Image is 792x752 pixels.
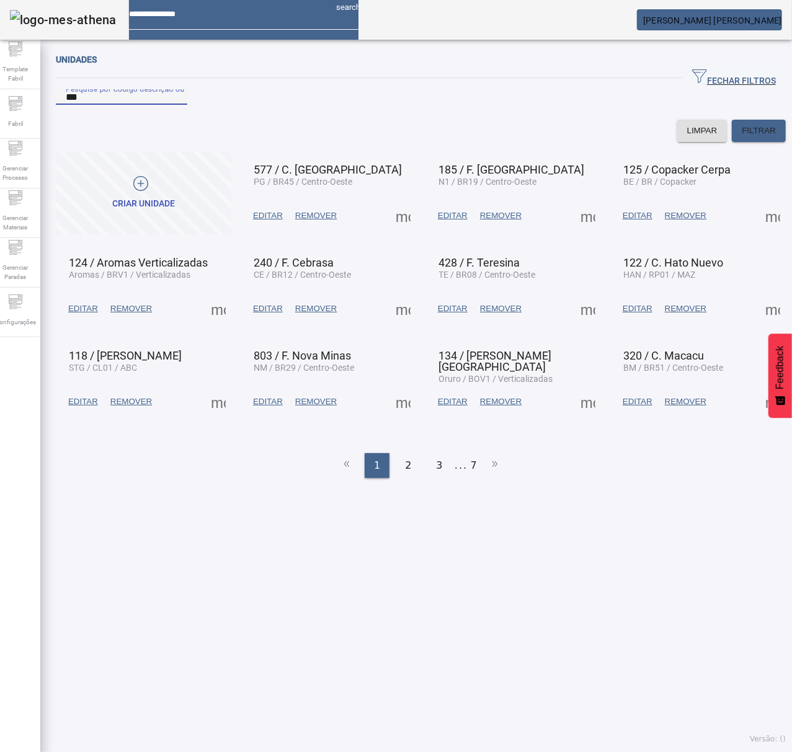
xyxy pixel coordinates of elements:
button: REMOVER [104,391,158,413]
span: REMOVER [295,303,337,315]
span: 320 / C. Macacu [623,349,704,362]
span: REMOVER [480,303,522,315]
span: REMOVER [110,303,152,315]
span: NM / BR29 / Centro-Oeste [254,363,354,373]
span: 240 / F. Cebrasa [254,256,334,269]
span: 122 / C. Hato Nuevo [623,256,723,269]
button: FILTRAR [732,120,786,142]
button: EDITAR [432,391,474,413]
img: logo-mes-athena [10,10,117,30]
span: 3 [437,458,443,473]
span: 118 / [PERSON_NAME] [69,349,182,362]
span: REMOVER [665,396,706,408]
span: FECHAR FILTROS [692,69,776,87]
span: REMOVER [665,210,706,222]
button: EDITAR [616,298,659,320]
mat-label: Pesquise por Código descrição ou sigla [66,84,203,93]
span: [PERSON_NAME] [PERSON_NAME] [643,15,782,25]
span: TE / BR08 / Centro-Oeste [438,270,535,280]
span: 124 / Aromas Verticalizadas [69,256,208,269]
button: REMOVER [659,205,713,227]
span: 2 [405,458,411,473]
span: EDITAR [438,303,468,315]
button: Mais [577,205,599,227]
span: EDITAR [438,210,468,222]
button: Mais [392,391,414,413]
button: EDITAR [616,205,659,227]
button: EDITAR [247,298,289,320]
span: 803 / F. Nova Minas [254,349,351,362]
span: Feedback [775,346,786,389]
span: EDITAR [438,396,468,408]
button: EDITAR [616,391,659,413]
span: EDITAR [623,210,652,222]
button: EDITAR [432,298,474,320]
button: REMOVER [474,391,528,413]
button: Mais [762,298,784,320]
span: REMOVER [295,396,337,408]
button: REMOVER [289,298,343,320]
button: Mais [577,391,599,413]
span: Aromas / BRV1 / Verticalizadas [69,270,190,280]
button: EDITAR [432,205,474,227]
span: 428 / F. Teresina [438,256,520,269]
span: BE / BR / Copacker [623,177,696,187]
span: 134 / [PERSON_NAME] [GEOGRAPHIC_DATA] [438,349,551,373]
li: ... [455,453,468,478]
span: Fabril [4,115,27,132]
button: Mais [762,205,784,227]
button: LIMPAR [677,120,727,142]
span: EDITAR [68,396,98,408]
span: LIMPAR [687,125,718,137]
span: EDITAR [68,303,98,315]
button: Criar unidade [56,151,231,235]
span: EDITAR [253,396,283,408]
span: REMOVER [480,396,522,408]
button: REMOVER [474,205,528,227]
span: REMOVER [110,396,152,408]
span: PG / BR45 / Centro-Oeste [254,177,352,187]
button: FECHAR FILTROS [682,67,786,89]
span: EDITAR [253,303,283,315]
button: Mais [207,391,229,413]
button: Mais [762,391,784,413]
div: Criar unidade [112,198,175,210]
button: REMOVER [289,391,343,413]
span: N1 / BR19 / Centro-Oeste [438,177,536,187]
span: CE / BR12 / Centro-Oeste [254,270,351,280]
button: EDITAR [62,298,104,320]
li: 7 [471,453,477,478]
span: 577 / C. [GEOGRAPHIC_DATA] [254,163,402,176]
span: 185 / F. [GEOGRAPHIC_DATA] [438,163,584,176]
span: EDITAR [253,210,283,222]
button: REMOVER [474,298,528,320]
button: Mais [207,298,229,320]
span: 125 / Copacker Cerpa [623,163,731,176]
button: REMOVER [659,391,713,413]
span: REMOVER [295,210,337,222]
span: Unidades [56,55,97,64]
button: Mais [392,298,414,320]
span: BM / BR51 / Centro-Oeste [623,363,723,373]
button: Feedback - Mostrar pesquisa [768,334,792,418]
span: Versão: () [750,735,786,743]
button: Mais [392,205,414,227]
span: REMOVER [480,210,522,222]
button: REMOVER [289,205,343,227]
button: EDITAR [62,391,104,413]
button: REMOVER [104,298,158,320]
button: Mais [577,298,599,320]
span: HAN / RP01 / MAZ [623,270,695,280]
span: STG / CL01 / ABC [69,363,137,373]
button: EDITAR [247,391,289,413]
span: EDITAR [623,303,652,315]
span: FILTRAR [742,125,776,137]
button: EDITAR [247,205,289,227]
button: REMOVER [659,298,713,320]
span: EDITAR [623,396,652,408]
span: REMOVER [665,303,706,315]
